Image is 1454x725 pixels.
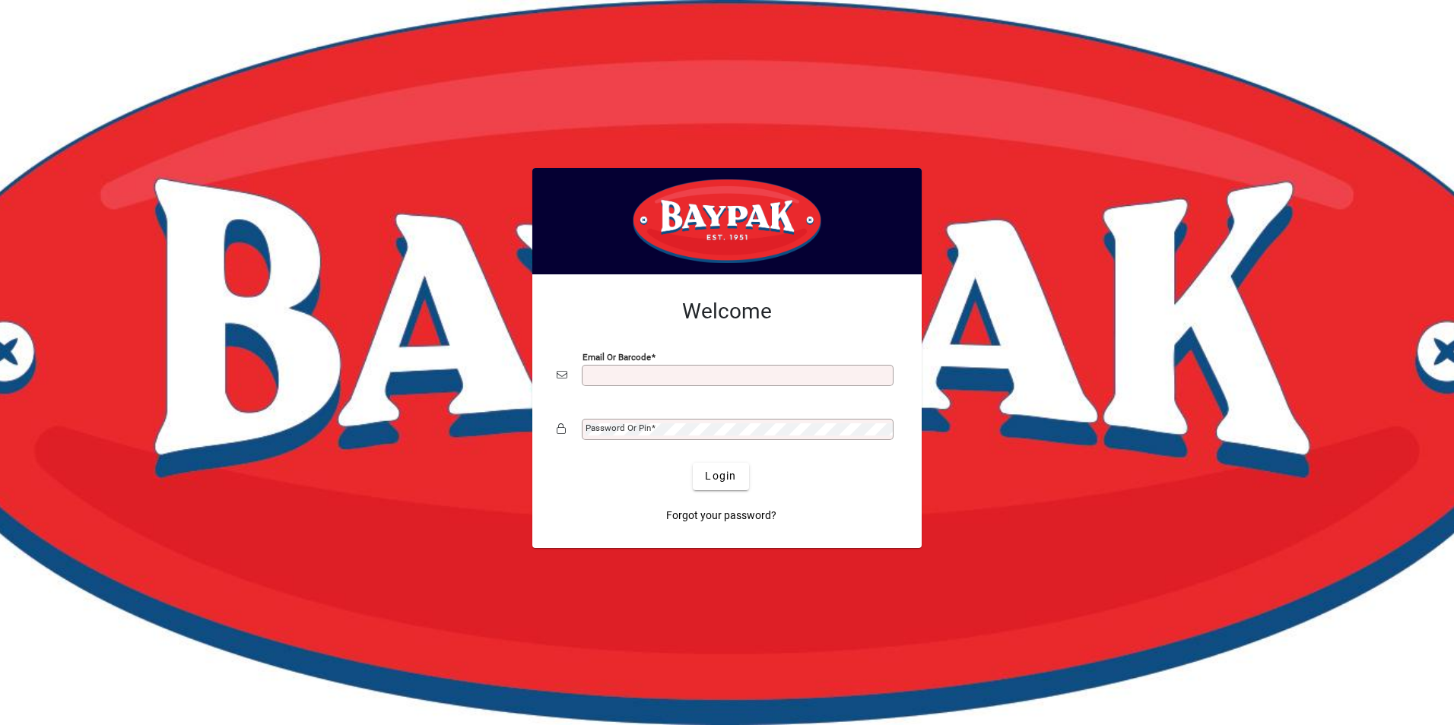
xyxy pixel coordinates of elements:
a: Forgot your password? [660,502,783,530]
span: Forgot your password? [666,508,776,524]
button: Login [693,463,748,490]
mat-label: Password or Pin [586,423,651,433]
span: Login [705,468,736,484]
h2: Welcome [557,299,897,325]
mat-label: Email or Barcode [583,351,651,362]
